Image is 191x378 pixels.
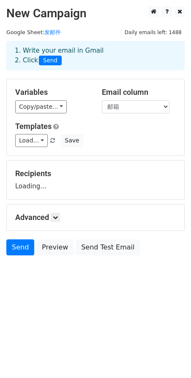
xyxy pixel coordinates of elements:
[6,6,185,21] h2: New Campaign
[15,100,67,113] a: Copy/paste...
[15,134,48,147] a: Load...
[44,29,61,35] a: 发邮件
[15,213,176,222] h5: Advanced
[122,29,185,35] a: Daily emails left: 1488
[6,29,61,35] small: Google Sheet:
[36,239,74,255] a: Preview
[6,239,34,255] a: Send
[15,122,52,131] a: Templates
[15,88,89,97] h5: Variables
[39,56,62,66] span: Send
[15,169,176,191] div: Loading...
[15,169,176,178] h5: Recipients
[61,134,83,147] button: Save
[122,28,185,37] span: Daily emails left: 1488
[8,46,183,65] div: 1. Write your email in Gmail 2. Click
[102,88,176,97] h5: Email column
[76,239,140,255] a: Send Test Email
